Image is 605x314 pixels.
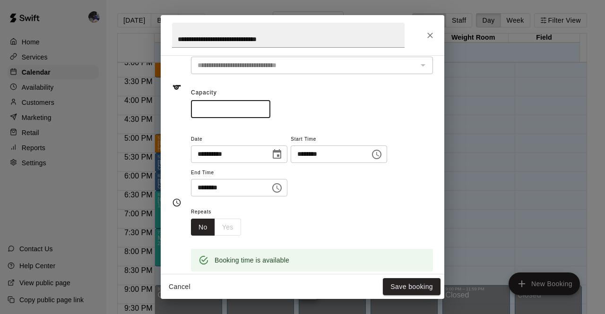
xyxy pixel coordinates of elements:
[191,206,249,219] span: Repeats
[291,133,387,146] span: Start Time
[164,278,195,296] button: Cancel
[367,145,386,164] button: Choose time, selected time is 7:30 PM
[422,27,439,44] button: Close
[191,167,287,179] span: End Time
[191,219,241,236] div: outlined button group
[172,83,181,92] svg: Service
[191,57,433,74] div: The service of an existing booking cannot be changed
[191,219,215,236] button: No
[268,145,286,164] button: Choose date, selected date is Aug 11, 2025
[383,278,441,296] button: Save booking
[268,178,286,197] button: Choose time, selected time is 8:30 PM
[172,198,181,207] svg: Timing
[191,133,287,146] span: Date
[191,89,217,96] span: Capacity
[215,252,289,269] div: Booking time is available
